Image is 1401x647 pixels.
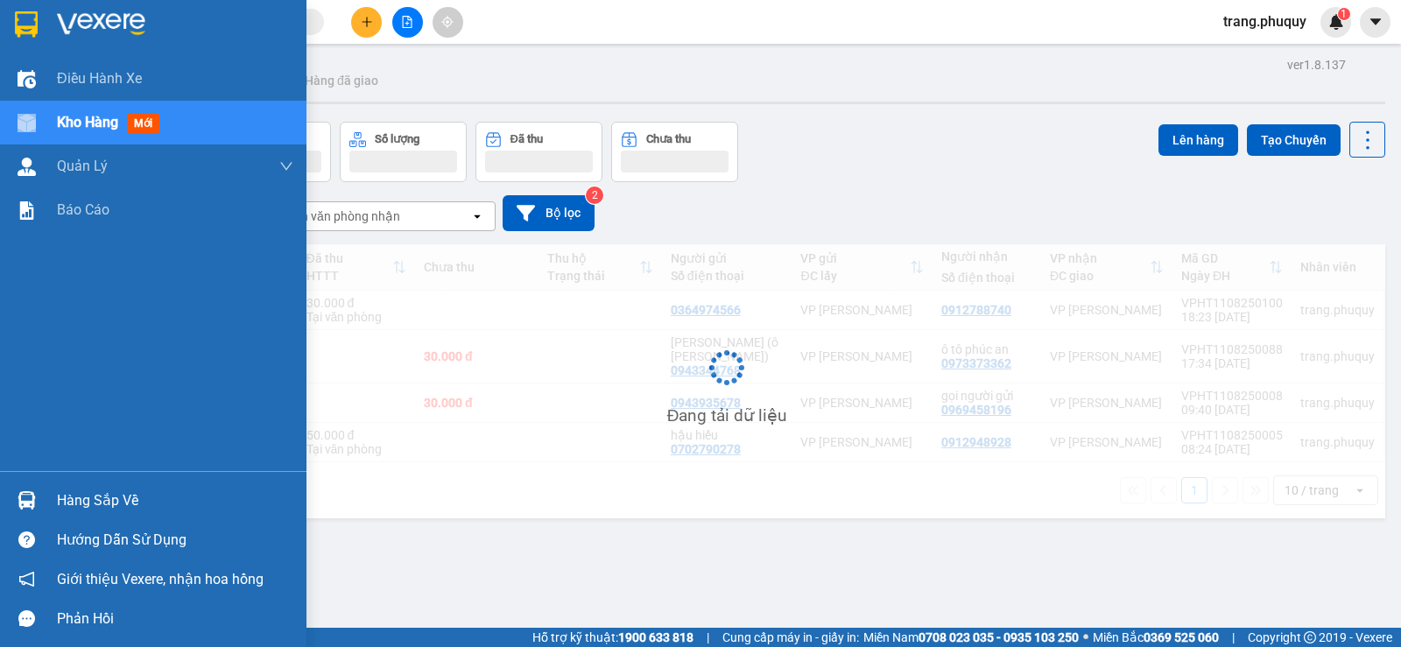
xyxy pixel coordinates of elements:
[503,195,595,231] button: Bộ lọc
[586,186,603,204] sup: 2
[127,114,159,133] span: mới
[1209,11,1320,32] span: trang.phuquy
[1338,8,1350,20] sup: 1
[667,403,787,429] div: Đang tải dữ liệu
[279,207,400,225] div: Chọn văn phòng nhận
[375,133,419,145] div: Số lượng
[1247,124,1341,156] button: Tạo Chuyến
[361,16,373,28] span: plus
[611,122,738,182] button: Chưa thu
[1083,634,1088,641] span: ⚪️
[1368,14,1383,30] span: caret-down
[279,159,293,173] span: down
[57,114,118,130] span: Kho hàng
[1287,55,1346,74] div: ver 1.8.137
[392,7,423,38] button: file-add
[1328,14,1344,30] img: icon-new-feature
[1158,124,1238,156] button: Lên hàng
[1093,628,1219,647] span: Miền Bắc
[1232,628,1235,647] span: |
[401,16,413,28] span: file-add
[1304,631,1316,643] span: copyright
[441,16,454,28] span: aim
[18,610,35,627] span: message
[510,133,543,145] div: Đã thu
[340,122,467,182] button: Số lượng
[18,114,36,132] img: warehouse-icon
[57,606,293,632] div: Phản hồi
[18,158,36,176] img: warehouse-icon
[18,491,36,510] img: warehouse-icon
[57,527,293,553] div: Hướng dẫn sử dụng
[618,630,693,644] strong: 1900 633 818
[1341,8,1347,20] span: 1
[57,199,109,221] span: Báo cáo
[470,209,484,223] svg: open
[1360,7,1390,38] button: caret-down
[15,11,38,38] img: logo-vxr
[722,628,859,647] span: Cung cấp máy in - giấy in:
[646,133,691,145] div: Chưa thu
[475,122,602,182] button: Đã thu
[919,630,1079,644] strong: 0708 023 035 - 0935 103 250
[433,7,463,38] button: aim
[1144,630,1219,644] strong: 0369 525 060
[57,67,142,89] span: Điều hành xe
[18,571,35,587] span: notification
[291,60,392,102] button: Hàng đã giao
[532,628,693,647] span: Hỗ trợ kỹ thuật:
[57,155,108,177] span: Quản Lý
[707,628,709,647] span: |
[18,201,36,220] img: solution-icon
[351,7,382,38] button: plus
[57,488,293,514] div: Hàng sắp về
[863,628,1079,647] span: Miền Nam
[57,568,264,590] span: Giới thiệu Vexere, nhận hoa hồng
[18,531,35,548] span: question-circle
[18,70,36,88] img: warehouse-icon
